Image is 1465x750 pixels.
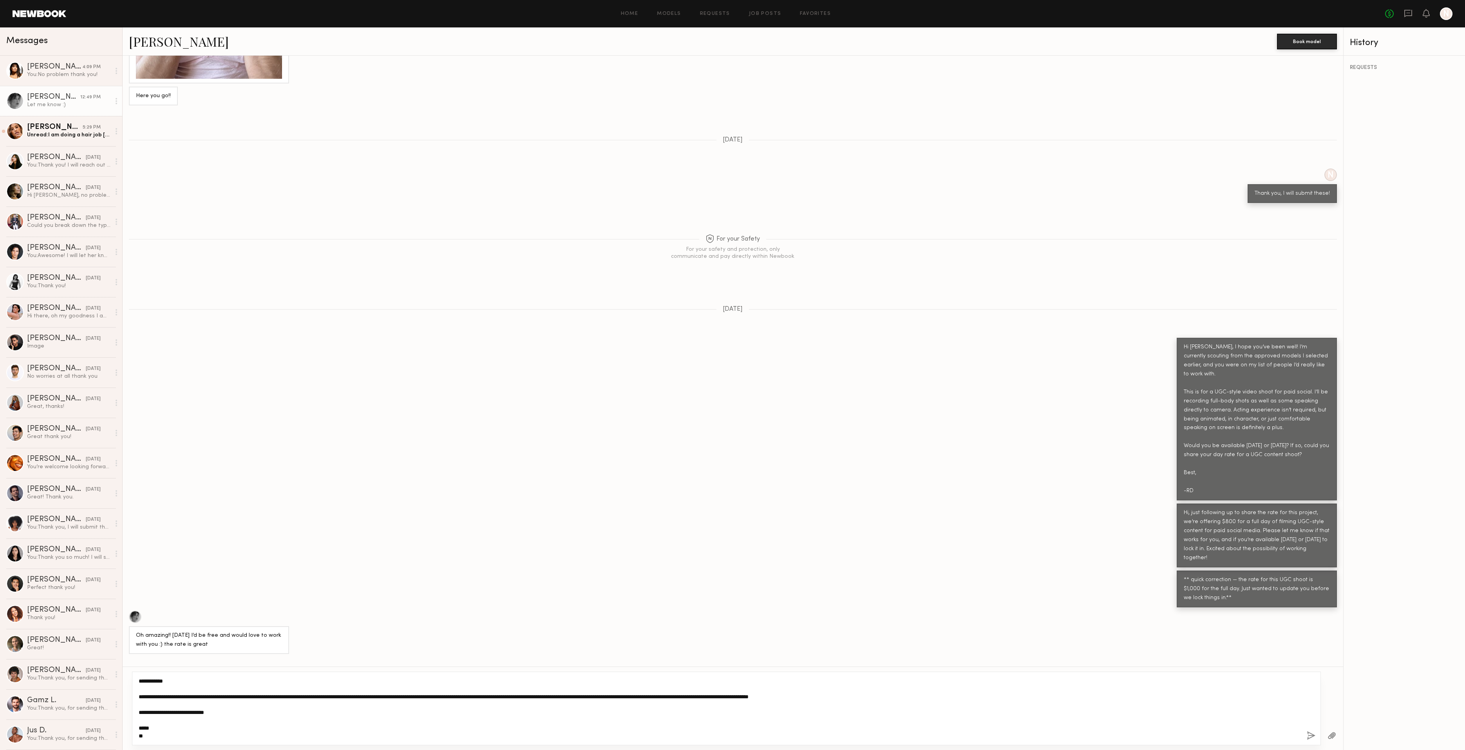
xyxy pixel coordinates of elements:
[657,11,681,16] a: Models
[27,644,110,652] div: Great!
[27,93,80,101] div: [PERSON_NAME]
[27,584,110,591] div: Perfect thank you!
[27,214,86,222] div: [PERSON_NAME]
[86,335,101,342] div: [DATE]
[1350,65,1460,71] div: REQUESTS
[1255,189,1330,198] div: Thank you, I will submit these!
[86,184,101,192] div: [DATE]
[27,154,86,161] div: [PERSON_NAME]
[86,546,101,554] div: [DATE]
[27,342,110,350] div: Image
[1350,38,1460,47] div: History
[27,252,110,259] div: You: Awesome! I will let her know.
[86,667,101,674] div: [DATE]
[27,131,110,139] div: Unread: I am doing a hair job [DATE] and [DATE] that would be dying my hair a natural red color. ...
[86,576,101,584] div: [DATE]
[129,33,229,50] a: [PERSON_NAME]
[86,516,101,524] div: [DATE]
[27,524,110,531] div: You: Thank you, I will submit these!
[27,312,110,320] div: Hi there, oh my goodness I am so sorry. Unfortunately I was shooting in [GEOGRAPHIC_DATA] and I c...
[27,425,86,433] div: [PERSON_NAME]
[86,486,101,493] div: [DATE]
[723,137,743,143] span: [DATE]
[86,456,101,463] div: [DATE]
[27,697,86,705] div: Gamz L.
[136,92,171,101] div: Here you go!!
[1184,576,1330,603] div: ** quick correction — the rate for this UGC shoot is $1,000 for the full day. Just wanted to upda...
[1184,509,1330,563] div: Hi, just following up to share the rate for this project, we’re offering $800 for a full day of f...
[749,11,781,16] a: Job Posts
[27,576,86,584] div: [PERSON_NAME]
[86,607,101,614] div: [DATE]
[1277,34,1337,49] button: Book model
[27,123,83,131] div: [PERSON_NAME]
[6,36,48,45] span: Messages
[27,274,86,282] div: [PERSON_NAME]
[27,184,86,192] div: [PERSON_NAME]
[83,124,101,131] div: 5:29 PM
[86,727,101,735] div: [DATE]
[621,11,638,16] a: Home
[27,667,86,674] div: [PERSON_NAME]
[27,365,86,373] div: [PERSON_NAME]
[86,305,101,312] div: [DATE]
[27,71,110,78] div: You: No problem thank you!
[86,697,101,705] div: [DATE]
[27,304,86,312] div: [PERSON_NAME]
[80,94,101,101] div: 12:49 PM
[27,606,86,614] div: [PERSON_NAME]
[27,282,110,290] div: You: Thank you!
[800,11,831,16] a: Favorites
[86,275,101,282] div: [DATE]
[27,335,86,342] div: [PERSON_NAME]
[27,403,110,410] div: Great, thanks!
[1440,7,1452,20] a: N
[27,101,110,109] div: Let me know :)
[86,395,101,403] div: [DATE]
[27,395,86,403] div: [PERSON_NAME]
[27,161,110,169] div: You: Thank you! I will reach out again soon.
[27,244,86,252] div: [PERSON_NAME]
[27,614,110,621] div: Thank you!
[670,246,796,260] div: For your safety and protection, only communicate and pay directly within Newbook
[27,63,82,71] div: [PERSON_NAME]
[27,636,86,644] div: [PERSON_NAME]
[86,426,101,433] div: [DATE]
[27,546,86,554] div: [PERSON_NAME]
[27,674,110,682] div: You: Thank you, for sending these over! I will submit these.
[86,214,101,222] div: [DATE]
[700,11,730,16] a: Requests
[86,637,101,644] div: [DATE]
[86,154,101,161] div: [DATE]
[86,245,101,252] div: [DATE]
[27,433,110,440] div: Great thank you!
[27,222,110,229] div: Could you break down the typical day rates?
[27,735,110,742] div: You: Thank you, for sending these over! I will submit these.
[723,306,743,313] span: [DATE]
[1184,343,1330,496] div: Hi [PERSON_NAME], I hope you’ve been well! I’m currently scouting from the approved models I sele...
[1277,38,1337,44] a: Book model
[27,463,110,471] div: You’re welcome looking forward to opportunity to work with you all. [GEOGRAPHIC_DATA]
[27,516,86,524] div: [PERSON_NAME]
[27,493,110,501] div: Great! Thank you.
[27,373,110,380] div: No worries at all thank you
[27,486,86,493] div: [PERSON_NAME]
[27,705,110,712] div: You: Thank you, for sending these over! I will submit these.
[27,554,110,561] div: You: Thank you so much! I will submit these!
[27,727,86,735] div: Jus D.
[136,631,282,649] div: Oh amazing!! [DATE] I’d be free and would love to work with you :) the rate is great
[86,365,101,373] div: [DATE]
[27,455,86,463] div: [PERSON_NAME]
[82,63,101,71] div: 4:09 PM
[705,234,760,244] span: For your Safety
[27,192,110,199] div: Hi [PERSON_NAME], no problem [EMAIL_ADDRESS][PERSON_NAME][DOMAIN_NAME] [PHONE_NUMBER] I would rat...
